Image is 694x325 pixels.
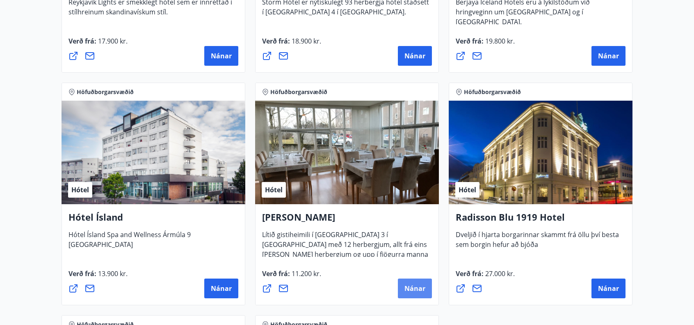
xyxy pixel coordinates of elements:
h4: Radisson Blu 1919 Hotel [456,211,626,230]
span: Verð frá : [456,37,515,52]
span: Höfuðborgarsvæðið [464,88,521,96]
span: Nánar [598,284,619,293]
span: Höfuðborgarsvæðið [77,88,134,96]
span: 11.200 kr. [290,269,321,278]
span: 18.900 kr. [290,37,321,46]
span: Nánar [404,284,425,293]
button: Nánar [591,279,626,298]
span: Verð frá : [68,269,128,285]
button: Nánar [204,279,238,298]
button: Nánar [591,46,626,66]
h4: Hótel Ísland [68,211,238,230]
span: Höfuðborgarsvæðið [270,88,327,96]
button: Nánar [204,46,238,66]
h4: [PERSON_NAME] [262,211,432,230]
span: Nánar [211,284,232,293]
span: Lítið gistiheimili í [GEOGRAPHIC_DATA] 3 í [GEOGRAPHIC_DATA] með 12 herbergjum, allt frá eins [PE... [262,230,428,275]
span: Hótel [71,185,89,194]
span: Nánar [211,51,232,60]
button: Nánar [398,279,432,298]
button: Nánar [398,46,432,66]
span: 19.800 kr. [484,37,515,46]
span: Hótel [265,185,283,194]
span: Hótel Ísland Spa and Wellness Ármúla 9 [GEOGRAPHIC_DATA] [68,230,191,256]
span: Nánar [598,51,619,60]
span: 27.000 kr. [484,269,515,278]
span: Verð frá : [262,37,321,52]
span: Verð frá : [68,37,128,52]
span: Nánar [404,51,425,60]
span: 13.900 kr. [96,269,128,278]
span: Hótel [459,185,476,194]
span: Verð frá : [262,269,321,285]
span: Dveljið í hjarta borgarinnar skammt frá öllu því besta sem borgin hefur að bjóða [456,230,619,256]
span: 17.900 kr. [96,37,128,46]
span: Verð frá : [456,269,515,285]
